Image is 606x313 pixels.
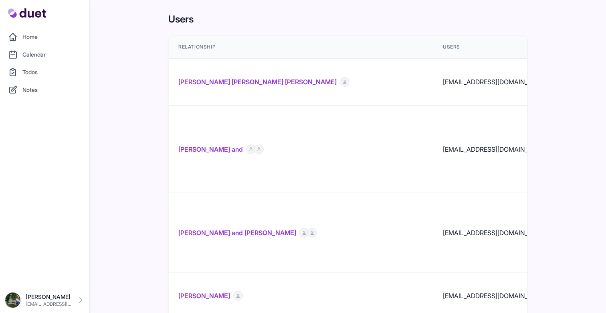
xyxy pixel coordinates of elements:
[178,228,296,238] a: [PERSON_NAME] and [PERSON_NAME]
[178,144,243,154] a: [PERSON_NAME] and
[5,29,85,45] a: Home
[5,47,85,63] a: Calendar
[26,293,72,301] p: [PERSON_NAME]
[168,13,527,26] h1: Users
[178,291,230,301] a: [PERSON_NAME]
[178,77,337,87] a: [PERSON_NAME] [PERSON_NAME] [PERSON_NAME]
[26,301,72,307] p: [EMAIL_ADDRESS][DOMAIN_NAME]
[5,292,85,308] a: [PERSON_NAME] [EMAIL_ADDRESS][DOMAIN_NAME]
[5,64,85,80] a: Todos
[5,82,85,98] a: Notes
[169,36,433,59] th: Relationship
[5,292,21,308] img: DSC08576_Original.jpeg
